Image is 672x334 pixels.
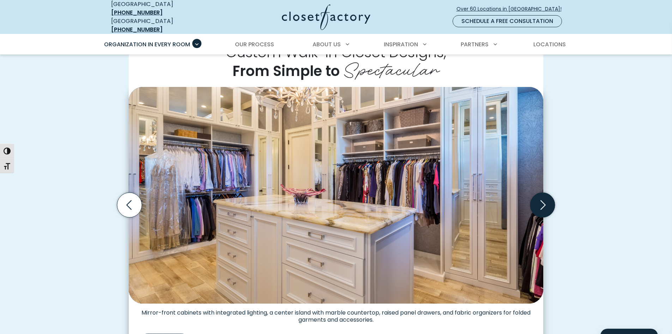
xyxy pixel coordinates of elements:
a: [PHONE_NUMBER] [111,25,163,34]
span: Inspiration [384,40,418,48]
button: Next slide [527,190,558,220]
span: From Simple to [232,61,340,81]
a: Schedule a Free Consultation [453,15,562,27]
a: [PHONE_NUMBER] [111,8,163,17]
figcaption: Mirror-front cabinets with integrated lighting, a center island with marble countertop, raised pa... [129,304,543,323]
div: [GEOGRAPHIC_DATA] [111,17,213,34]
nav: Primary Menu [99,35,573,54]
span: Our Process [235,40,274,48]
span: Locations [533,40,566,48]
span: Spectacular [343,54,440,82]
a: Over 60 Locations in [GEOGRAPHIC_DATA]! [456,3,568,15]
img: Mirror-front cabinets with integrated lighting, a center island with marble countertop, raised pa... [129,87,543,303]
button: Previous slide [114,190,145,220]
span: About Us [313,40,341,48]
img: Closet Factory Logo [282,4,370,30]
span: Partners [461,40,489,48]
span: Organization in Every Room [104,40,190,48]
span: Over 60 Locations in [GEOGRAPHIC_DATA]! [456,5,567,13]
